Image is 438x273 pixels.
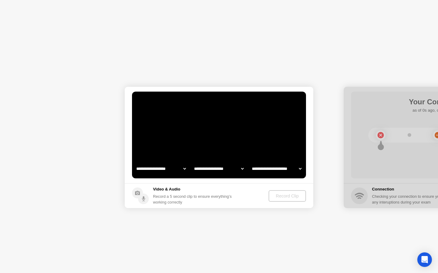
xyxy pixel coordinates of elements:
h5: Video & Audio [153,186,234,192]
button: Record Clip [269,190,306,202]
select: Available cameras [135,163,187,175]
div: Record a 5 second clip to ensure everything’s working correctly [153,194,234,205]
select: Available speakers [193,163,245,175]
div: Record Clip [271,194,304,198]
div: Open Intercom Messenger [417,252,432,267]
select: Available microphones [251,163,303,175]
